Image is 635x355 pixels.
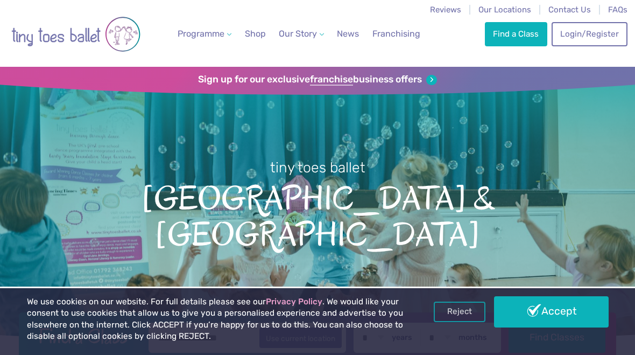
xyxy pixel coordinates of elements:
span: Shop [245,29,266,39]
a: Find a Class [485,22,547,46]
a: News [333,23,363,45]
a: Sign up for our exclusivefranchisebusiness offers [198,74,436,86]
a: Our Locations [478,5,531,15]
a: Franchising [368,23,425,45]
a: Privacy Policy [266,297,322,307]
span: Our Story [279,29,317,39]
img: tiny toes ballet [11,7,140,61]
a: Reviews [430,5,461,15]
a: Contact Us [548,5,591,15]
a: Programme [173,23,236,45]
a: FAQs [608,5,627,15]
span: Programme [178,29,224,39]
a: Our Story [274,23,328,45]
strong: franchise [310,74,353,86]
p: We use cookies on our website. For full details please see our . We would like your consent to us... [27,296,405,343]
small: tiny toes ballet [270,159,365,176]
span: [GEOGRAPHIC_DATA] & [GEOGRAPHIC_DATA] [17,177,618,253]
span: Franchising [372,29,420,39]
a: Login/Register [552,22,627,46]
a: Shop [241,23,270,45]
span: News [337,29,359,39]
a: Accept [494,296,608,328]
a: Reject [434,302,485,322]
